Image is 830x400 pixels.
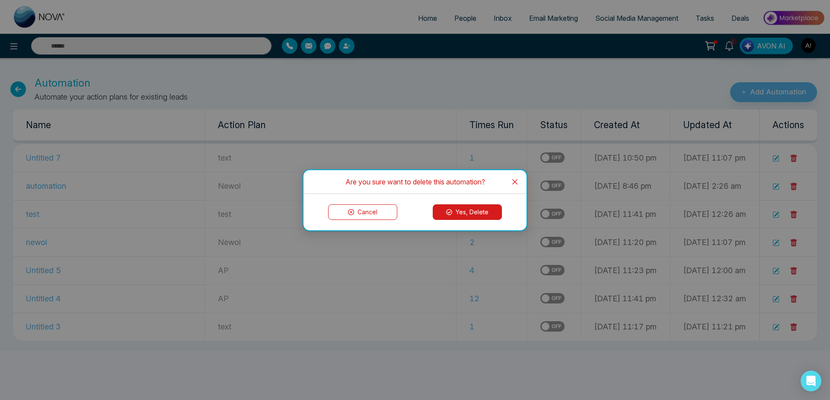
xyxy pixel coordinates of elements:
button: Cancel [328,204,397,220]
button: Close [503,170,527,194]
div: Are you sure want to delete this automation? [314,177,516,187]
button: Yes, Delete [433,204,502,220]
span: close [511,178,518,185]
div: Open Intercom Messenger [801,371,821,391]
